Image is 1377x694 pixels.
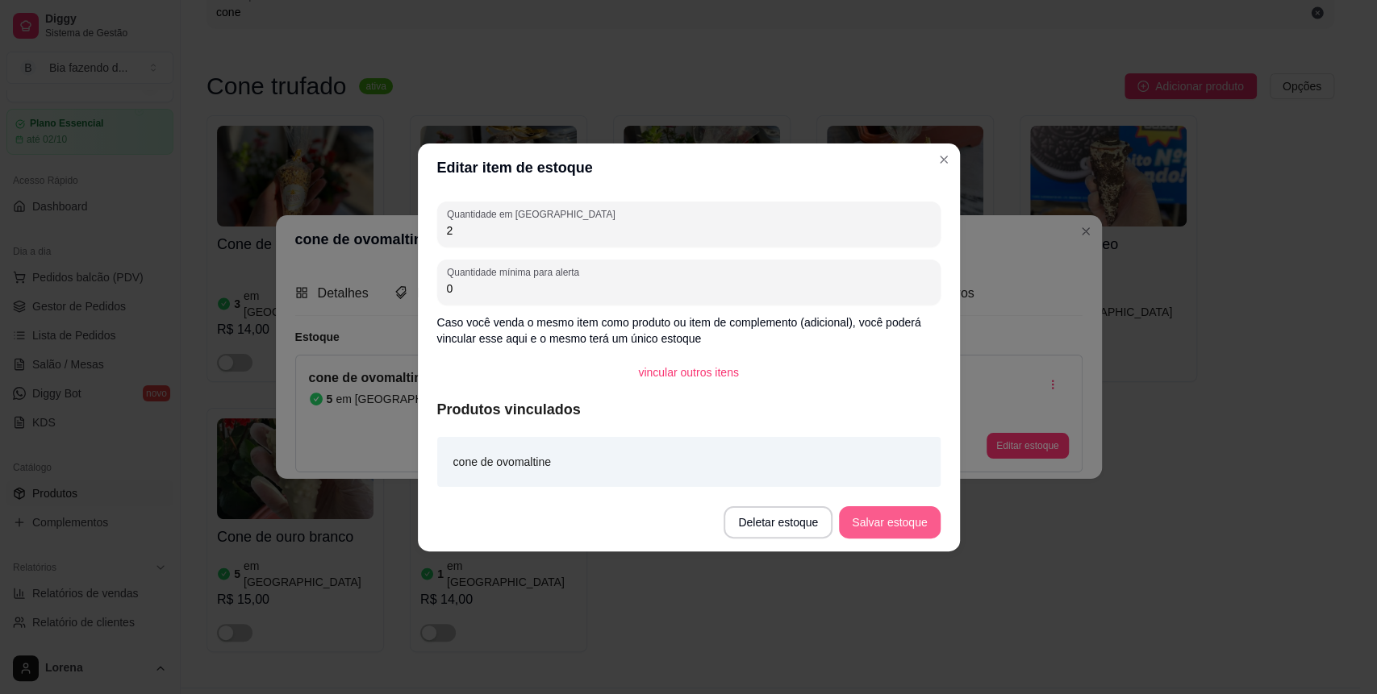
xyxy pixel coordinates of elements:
[447,207,620,221] label: Quantidade em [GEOGRAPHIC_DATA]
[453,453,551,471] article: cone de ovomaltine
[437,398,941,421] article: Produtos vinculados
[625,356,752,389] button: vincular outros itens
[931,147,957,172] button: Close
[437,314,941,347] p: Caso você venda o mesmo item como produto ou item de complemento (adicional), você poderá vincula...
[447,265,585,279] label: Quantidade mínima para alerta
[447,281,931,297] input: Quantidade mínima para alerta
[418,143,960,192] header: Editar item de estoque
[724,506,832,538] button: Deletar estoque
[447,222,931,239] input: Quantidade em estoque
[839,506,940,538] button: Salvar estoque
